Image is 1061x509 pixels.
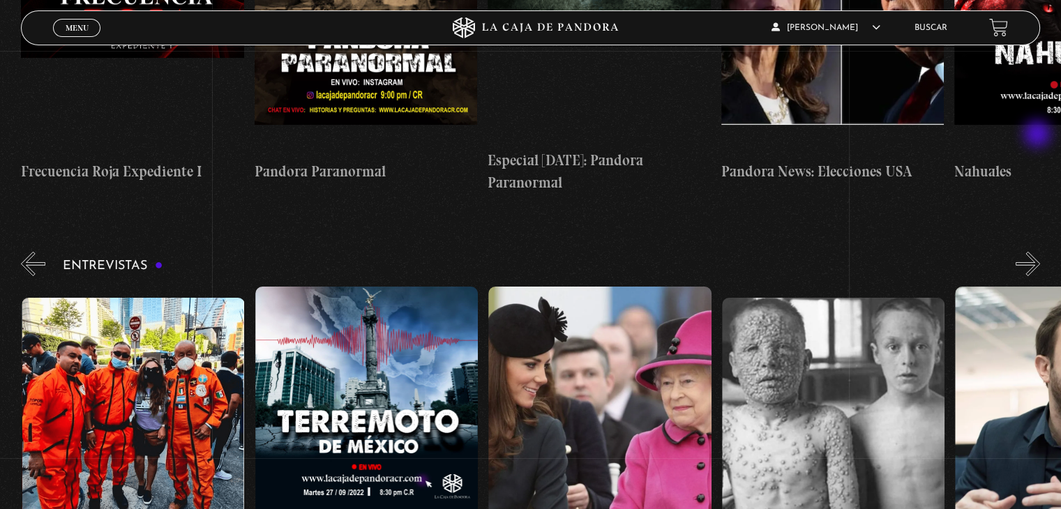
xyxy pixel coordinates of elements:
span: Menu [66,24,89,32]
a: Buscar [915,24,947,32]
a: View your shopping cart [989,18,1008,37]
span: Cerrar [61,35,93,45]
h4: Pandora News: Elecciones USA [721,160,944,183]
h3: Entrevistas [63,259,163,273]
h4: Especial [DATE]: Pandora Paranormal [488,149,710,193]
span: [PERSON_NAME] [772,24,880,32]
button: Next [1016,252,1040,276]
h4: Frecuencia Roja Expediente I [21,160,243,183]
h4: Pandora Paranormal [255,160,477,183]
button: Previous [21,252,45,276]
